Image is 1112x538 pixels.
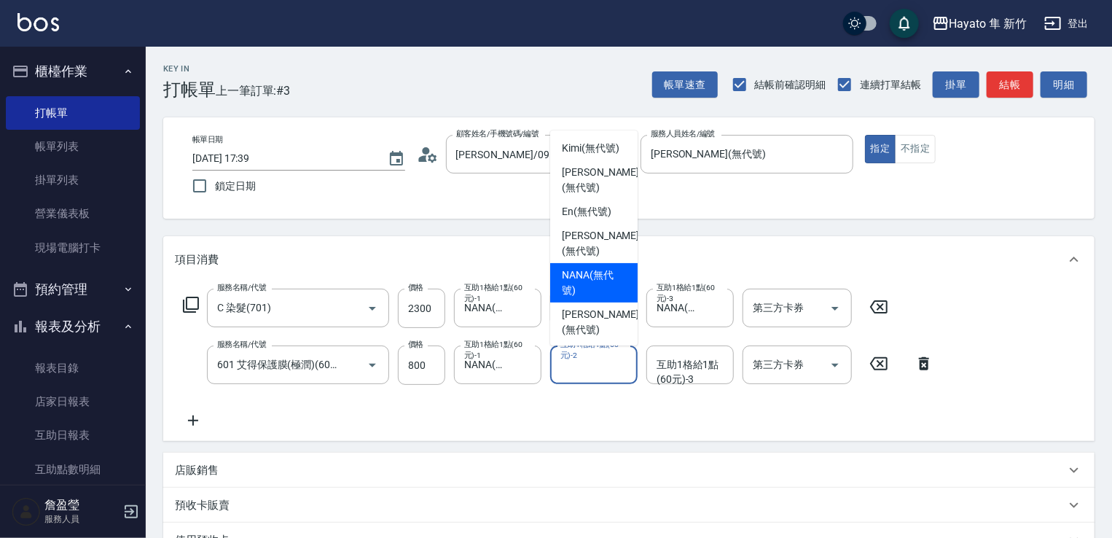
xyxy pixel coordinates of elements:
label: 服務人員姓名/編號 [651,128,715,139]
h2: Key In [163,64,216,74]
div: 預收卡販賣 [163,488,1095,523]
label: 服務名稱/代號 [217,282,266,293]
span: Kimi (無代號) [562,141,619,156]
a: 打帳單 [6,96,140,130]
p: 預收卡販賣 [175,498,230,513]
span: NANA (無代號) [562,268,626,298]
label: 互助1格給1點(60元)-1 [464,282,530,304]
label: 價格 [408,282,423,293]
button: Open [823,297,847,320]
img: Person [12,497,41,526]
button: 登出 [1038,10,1095,37]
div: 店販銷售 [163,453,1095,488]
label: 顧客姓名/手機號碼/編號 [456,128,539,139]
label: 價格 [408,339,423,350]
span: [PERSON_NAME] (無代號) [562,165,639,195]
button: 結帳 [987,71,1033,98]
p: 店販銷售 [175,463,219,478]
span: 鎖定日期 [215,179,256,194]
input: YYYY/MM/DD hh:mm [192,147,373,171]
a: 店家日報表 [6,385,140,418]
button: Open [823,354,847,377]
span: 連續打單結帳 [860,77,921,93]
span: En (無代號) [562,204,611,219]
button: 指定 [865,135,896,163]
a: 營業儀表板 [6,197,140,230]
h5: 詹盈瑩 [44,498,119,512]
button: Choose date, selected date is 2025-09-06 [379,141,414,176]
button: 掛單 [933,71,979,98]
div: 項目消費 [163,236,1095,283]
button: save [890,9,919,38]
label: 互助1格給1點(60元)-3 [657,282,722,304]
button: 不指定 [895,135,936,163]
button: 櫃檯作業 [6,52,140,90]
a: 互助點數明細 [6,453,140,486]
button: 明細 [1041,71,1087,98]
label: 帳單日期 [192,134,223,145]
button: Open [361,297,384,320]
a: 現場電腦打卡 [6,231,140,265]
p: 項目消費 [175,252,219,268]
p: 服務人員 [44,512,119,526]
button: Hayato 隼 新竹 [926,9,1033,39]
a: 報表目錄 [6,351,140,385]
img: Logo [17,13,59,31]
label: 服務名稱/代號 [217,339,266,350]
span: [PERSON_NAME] (無代號) [562,228,639,259]
span: 上一筆訂單:#3 [216,82,291,100]
a: 掛單列表 [6,163,140,197]
button: 預約管理 [6,270,140,308]
h3: 打帳單 [163,79,216,100]
button: 報表及分析 [6,308,140,346]
label: 互助1格給1點(60元)-2 [560,339,626,361]
button: Open [361,354,384,377]
span: 結帳前確認明細 [755,77,826,93]
a: 互助日報表 [6,418,140,452]
span: [PERSON_NAME] (無代號) [562,307,639,338]
label: 互助1格給1點(60元)-1 [464,339,530,361]
button: 帳單速查 [652,71,718,98]
a: 帳單列表 [6,130,140,163]
div: Hayato 隼 新竹 [949,15,1027,33]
